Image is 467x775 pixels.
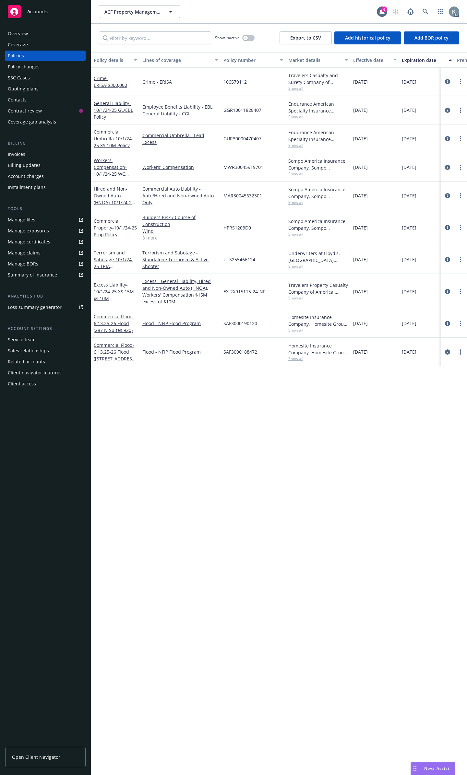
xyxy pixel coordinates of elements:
[5,160,86,170] a: Billing updates
[280,31,332,44] button: Export to CSV
[288,171,348,177] span: Show all
[444,192,451,200] a: circleInformation
[223,135,261,142] span: GUR30000470407
[334,31,401,44] button: Add historical policy
[288,57,341,64] div: Market details
[142,278,218,305] a: Excess - General Liability, Hired and Non-Owned Auto (HNOA), Workers' Compensation $15M excess of...
[5,117,86,127] a: Coverage gap analysis
[457,106,464,114] a: more
[424,766,450,771] span: Nova Assist
[142,103,218,110] a: Employee Benefits Liability - EBL
[5,95,86,105] a: Contacts
[457,78,464,86] a: more
[142,164,218,170] a: Workers' Compensation
[8,95,27,105] div: Contacts
[5,226,86,236] span: Manage exposures
[288,129,348,143] div: Endurance American Specialty Insurance Company, Sompo International
[351,52,399,68] button: Effective date
[5,215,86,225] a: Manage files
[457,288,464,295] a: more
[288,72,348,86] div: Travelers Casualty and Surety Company of America, Travelers Insurance
[5,325,86,332] div: Account settings
[223,256,255,263] span: UTS255466124
[288,114,348,120] span: Show all
[223,78,247,85] span: 106579112
[288,295,348,301] span: Show all
[5,171,86,182] a: Account charges
[8,226,49,236] div: Manage exposures
[8,215,35,225] div: Manage files
[223,348,257,355] span: SAF3000188472
[5,302,86,312] a: Loss summary generator
[288,282,348,295] div: Travelers Property Casualty Company of America, Travelers Insurance
[104,8,161,15] span: ACF Property Management, Inc.
[27,9,48,14] span: Accounts
[457,163,464,171] a: more
[94,225,137,238] span: - 10/1/24-25 Prop Policy
[5,205,86,212] div: Tools
[12,754,60,760] span: Open Client Navigator
[457,192,464,200] a: more
[404,31,459,44] button: Add BOR policy
[411,762,455,775] button: Nova Assist
[8,160,41,170] div: Billing updates
[142,320,218,327] a: Flood - NFIP Flood Program
[353,107,368,113] span: [DATE]
[99,31,211,44] input: Filter by keyword...
[8,368,62,378] div: Client navigator features
[389,5,402,18] a: Start snowing
[353,164,368,170] span: [DATE]
[223,288,265,295] span: EX-2X915115-24-NF
[8,346,49,356] div: Sales relationships
[457,348,464,356] a: more
[449,6,459,17] img: photo
[353,192,368,199] span: [DATE]
[5,51,86,61] a: Policies
[8,73,30,83] div: SSC Cases
[5,379,86,389] a: Client access
[142,132,218,146] a: Commercial Umbrella - Lead Excess
[5,237,86,247] a: Manage certificates
[223,107,261,113] span: GGR10011828407
[444,320,451,327] a: circleInformation
[419,5,432,18] a: Search
[402,288,416,295] span: [DATE]
[8,171,44,182] div: Account charges
[402,135,416,142] span: [DATE]
[223,224,251,231] span: HPRS1203D0
[444,78,451,86] a: circleInformation
[8,379,36,389] div: Client access
[288,356,348,361] span: Show all
[5,368,86,378] a: Client navigator features
[5,3,86,21] a: Accounts
[402,57,445,64] div: Expiration date
[288,314,348,327] div: Homesite Insurance Company, Homesite Group Incorporated, Safehold
[91,52,140,68] button: Policy details
[444,256,451,264] a: circleInformation
[288,100,348,114] div: Endurance American Specialty Insurance Company, Sompo International
[444,135,451,143] a: circleInformation
[444,348,451,356] a: circleInformation
[142,348,218,355] a: Flood - NFIP Flood Program
[444,288,451,295] a: circleInformation
[8,270,57,280] div: Summary of insurance
[5,335,86,345] a: Service team
[353,57,389,64] div: Effective date
[286,52,351,68] button: Market details
[353,78,368,85] span: [DATE]
[142,228,218,234] a: Wind
[5,357,86,367] a: Related accounts
[353,256,368,263] span: [DATE]
[94,313,134,333] a: Commercial Flood
[288,143,348,148] span: Show all
[94,100,133,120] span: - 10/1/24-25 GL/EBL Policy
[288,250,348,264] div: Underwriters at Lloyd's, [GEOGRAPHIC_DATA], [PERSON_NAME] of London, CRC Group
[402,192,416,199] span: [DATE]
[5,106,86,116] a: Contract review
[402,256,416,263] span: [DATE]
[8,259,38,269] div: Manage BORs
[94,157,127,184] a: Workers' Compensation
[94,129,133,148] a: Commercial Umbrella
[8,40,28,50] div: Coverage
[353,288,368,295] span: [DATE]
